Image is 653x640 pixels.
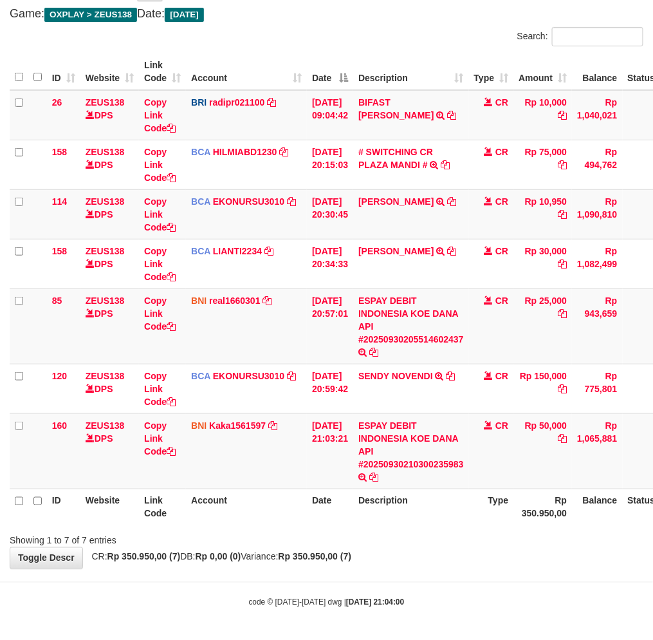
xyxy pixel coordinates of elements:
td: [DATE] 20:15:03 [307,140,353,189]
a: Copy # SWITCHING CR PLAZA MANDI # to clipboard [441,160,450,170]
strong: [DATE] 21:04:00 [346,598,404,607]
a: Copy Rp 10,000 to clipboard [558,110,567,120]
span: 26 [52,97,62,108]
div: Showing 1 to 7 of 7 entries [10,529,262,547]
input: Search: [552,27,643,46]
a: ZEUS138 [86,296,125,306]
a: Copy ESPAY DEBIT INDONESIA KOE DANA API #20250930210300235983 to clipboard [369,472,378,482]
a: ZEUS138 [86,196,125,207]
a: Copy Link Code [144,147,176,183]
td: [DATE] 21:03:21 [307,413,353,489]
span: 158 [52,246,67,256]
th: Type: activate to sort column ascending [469,53,514,90]
span: BCA [191,371,210,381]
td: DPS [80,90,139,140]
span: BCA [191,196,210,207]
a: BIFAST [PERSON_NAME] [358,97,434,120]
a: Copy Rp 150,000 to clipboard [558,384,567,394]
a: ZEUS138 [86,420,125,431]
span: 158 [52,147,67,157]
td: DPS [80,288,139,364]
a: Copy Link Code [144,246,176,282]
td: DPS [80,140,139,189]
td: DPS [80,364,139,413]
strong: Rp 350.950,00 (7) [279,552,352,562]
span: 85 [52,296,62,306]
span: BNI [191,296,207,306]
td: [DATE] 20:34:33 [307,239,353,288]
th: Account: activate to sort column ascending [186,53,307,90]
a: EKONURSU3010 [213,371,284,381]
a: Copy AHMAD AGUSTI to clipboard [448,196,457,207]
span: CR [495,196,508,207]
th: Type [469,489,514,525]
a: ZEUS138 [86,371,125,381]
td: [DATE] 09:04:42 [307,90,353,140]
span: CR [495,296,508,306]
span: CR [495,371,508,381]
th: Account [186,489,307,525]
span: CR [495,97,508,108]
span: CR [495,147,508,157]
td: Rp 1,065,881 [572,413,622,489]
td: Rp 150,000 [513,364,572,413]
td: Rp 75,000 [513,140,572,189]
th: Amount: activate to sort column ascending [513,53,572,90]
th: Date [307,489,353,525]
a: Copy Rp 75,000 to clipboard [558,160,567,170]
th: Website [80,489,139,525]
small: code © [DATE]-[DATE] dwg | [249,598,405,607]
a: radipr021100 [209,97,264,108]
label: Search: [517,27,643,46]
a: Copy ABDUR ROHMAN to clipboard [448,246,457,256]
th: ID [47,489,80,525]
a: Copy Link Code [144,296,176,332]
a: Copy Link Code [144,420,176,456]
td: Rp 10,000 [513,90,572,140]
a: Copy Kaka1561597 to clipboard [268,420,277,431]
th: Link Code [139,489,186,525]
a: ZEUS138 [86,246,125,256]
span: 160 [52,420,67,431]
a: Copy Rp 50,000 to clipboard [558,433,567,444]
td: [DATE] 20:57:01 [307,288,353,364]
span: CR: DB: Variance: [86,552,352,562]
td: Rp 25,000 [513,288,572,364]
h4: Game: Date: [10,8,643,21]
td: Rp 1,090,810 [572,189,622,239]
a: ESPAY DEBIT INDONESIA KOE DANA API #20250930205514602437 [358,296,464,344]
a: LIANTI2234 [213,246,262,256]
a: ESPAY DEBIT INDONESIA KOE DANA API #20250930210300235983 [358,420,464,469]
a: EKONURSU3010 [213,196,284,207]
td: Rp 494,762 [572,140,622,189]
a: Copy Rp 10,950 to clipboard [558,209,567,220]
span: OXPLAY > ZEUS138 [44,8,137,22]
span: CR [495,420,508,431]
td: DPS [80,189,139,239]
a: ZEUS138 [86,147,125,157]
strong: Rp 350.950,00 (7) [107,552,181,562]
span: 120 [52,371,67,381]
td: Rp 1,040,021 [572,90,622,140]
td: Rp 50,000 [513,413,572,489]
span: BCA [191,246,210,256]
span: BCA [191,147,210,157]
span: BNI [191,420,207,431]
a: Copy real1660301 to clipboard [263,296,272,306]
strong: Rp 0,00 (0) [196,552,241,562]
a: Copy radipr021100 to clipboard [268,97,277,108]
span: BRI [191,97,207,108]
a: Copy Link Code [144,97,176,133]
a: ZEUS138 [86,97,125,108]
th: Balance [572,53,622,90]
a: real1660301 [209,296,260,306]
a: HILMIABD1230 [213,147,277,157]
a: Copy EKONURSU3010 to clipboard [287,196,296,207]
a: Copy Rp 25,000 to clipboard [558,308,567,319]
span: 114 [52,196,67,207]
a: Kaka1561597 [209,420,266,431]
th: ID: activate to sort column ascending [47,53,80,90]
span: [DATE] [165,8,204,22]
td: Rp 943,659 [572,288,622,364]
a: Toggle Descr [10,547,83,569]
